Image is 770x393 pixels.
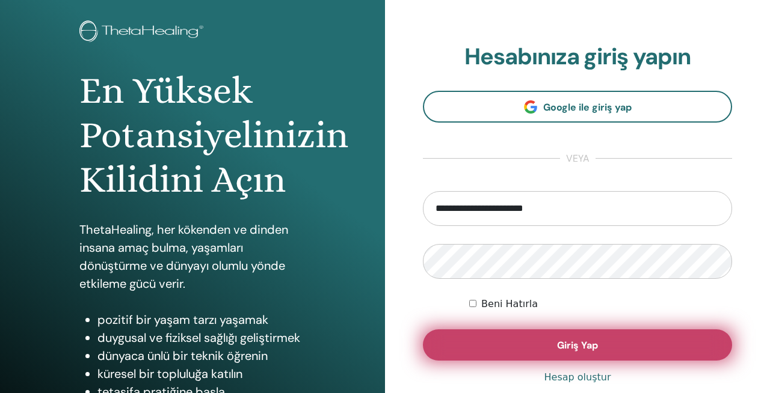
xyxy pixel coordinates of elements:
[97,329,306,347] li: duygusal ve fiziksel sağlığı geliştirmek
[544,370,611,385] a: Hesap oluştur
[557,339,598,352] span: Giriş Yap
[481,297,538,311] label: Beni Hatırla
[97,311,306,329] li: pozitif bir yaşam tarzı yaşamak
[560,151,596,166] span: veya
[543,101,632,114] span: Google ile giriş yap
[79,69,306,203] h1: En Yüksek Potansiyelinizin Kilidini Açın
[97,347,306,365] li: dünyaca ünlü bir teknik öğrenin
[469,297,732,311] div: Keep me authenticated indefinitely or until I manually logout
[79,221,306,293] p: ThetaHealing, her kökenden ve dinden insana amaç bulma, yaşamları dönüştürme ve dünyayı olumlu yö...
[423,91,732,123] a: Google ile giriş yap
[423,43,732,71] h2: Hesabınıza giriş yapın
[97,365,306,383] li: küresel bir topluluğa katılın
[423,329,732,361] button: Giriş Yap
